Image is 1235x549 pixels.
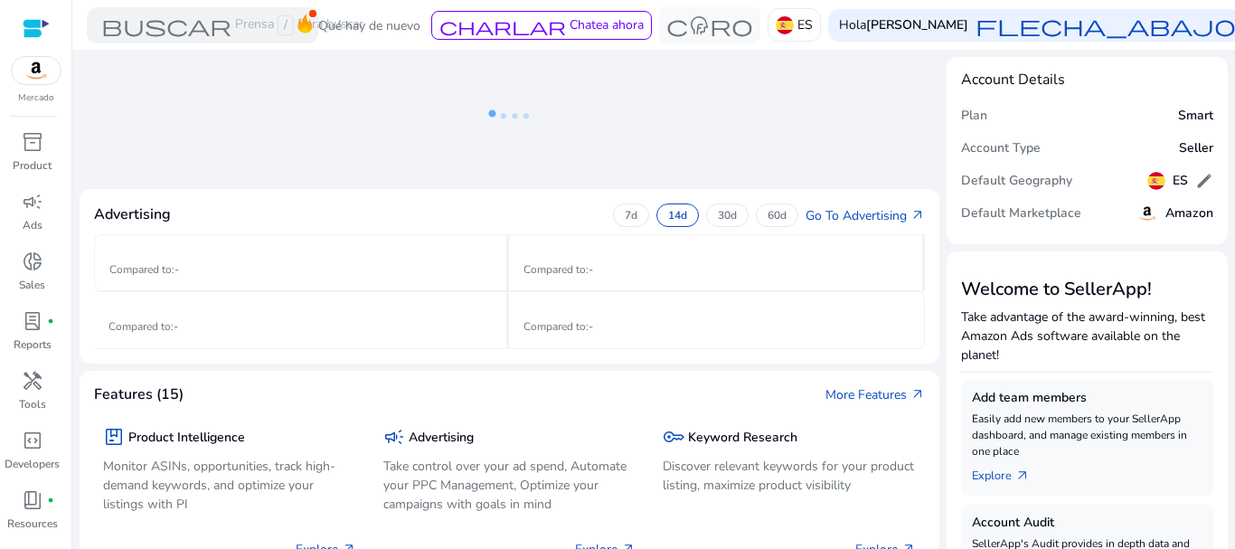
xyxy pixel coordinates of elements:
button: centro [659,7,760,43]
h5: ES [1173,174,1188,189]
font: / [284,16,288,33]
span: campaign [383,426,405,448]
p: Developers [5,456,60,472]
font: Chatea ahora [570,16,644,33]
span: key [663,426,684,448]
p: Reports [14,336,52,353]
p: 60d [768,208,787,222]
p: Resources [7,516,58,532]
h5: Smart [1178,109,1213,124]
h5: Account Audit [972,516,1203,531]
span: campaign [22,191,43,213]
span: code_blocks [22,430,43,451]
font: ES [797,16,813,33]
h5: Account Type [961,141,1041,156]
img: amazon.svg [12,57,61,84]
h5: Seller [1179,141,1213,156]
p: Take control over your ad spend, Automate your PPC Management, Optimize your campaigns with goals... [383,457,636,514]
h5: Add team members [972,391,1203,406]
p: Sales [19,277,45,293]
font: Hola [839,16,866,33]
button: charlarChatea ahora [431,11,652,40]
a: More Featuresarrow_outward [825,385,925,404]
font: [PERSON_NAME] [866,16,968,33]
p: Ads [23,217,42,233]
p: Tools [19,396,46,412]
font: Mercado [18,91,54,104]
h4: Account Details [961,71,1214,89]
p: 30d [718,208,737,222]
a: Go To Advertisingarrow_outward [806,206,925,225]
h3: Welcome to SellerApp! [961,279,1214,300]
p: Compared to : [523,261,907,278]
h5: Product Intelligence [128,431,245,446]
p: Discover relevant keywords for your product listing, maximize product visibility [663,457,916,495]
h4: Features (15) [94,386,184,403]
p: Easily add new members to your SellerApp dashboard, and manage existing members in one place [972,411,1203,459]
span: inventory_2 [22,131,43,153]
span: - [174,262,179,277]
span: lab_profile [22,310,43,332]
span: handyman [22,370,43,392]
p: 7d [625,208,637,222]
font: charlar [439,15,566,37]
p: Compared to : [523,318,909,335]
span: arrow_outward [910,387,925,402]
span: fiber_manual_record [47,497,54,504]
span: fiber_manual_record [47,317,54,325]
h5: Amazon [1165,206,1213,222]
font: buscar [101,13,231,38]
h5: Plan [961,109,987,124]
span: book_4 [22,489,43,511]
span: - [174,319,178,334]
font: Qué hay de nuevo [318,17,420,34]
p: Take advantage of the award-winning, best Amazon Ads software available on the planet! [961,308,1214,364]
p: Product [13,157,52,174]
img: amazon.svg [1136,203,1158,224]
span: arrow_outward [1015,469,1030,483]
span: donut_small [22,251,43,272]
span: - [589,319,593,334]
span: edit [1195,172,1213,190]
img: es.svg [1147,172,1165,190]
h5: Default Geography [961,174,1072,189]
a: Explorearrow_outward [972,459,1044,485]
font: centro [666,13,753,38]
p: Compared to : [108,318,492,335]
span: - [589,262,593,277]
font: Prensa [235,15,274,33]
h4: Advertising [94,206,171,223]
p: Compared to : [109,261,492,278]
p: 14d [668,208,687,222]
span: package [103,426,125,448]
p: Monitor ASINs, opportunities, track high-demand keywords, and optimize your listings with PI [103,457,356,514]
h5: Advertising [409,431,474,446]
span: arrow_outward [910,208,925,222]
h5: Keyword Research [688,431,797,446]
img: es.svg [776,16,794,34]
h5: Default Marketplace [961,206,1081,222]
